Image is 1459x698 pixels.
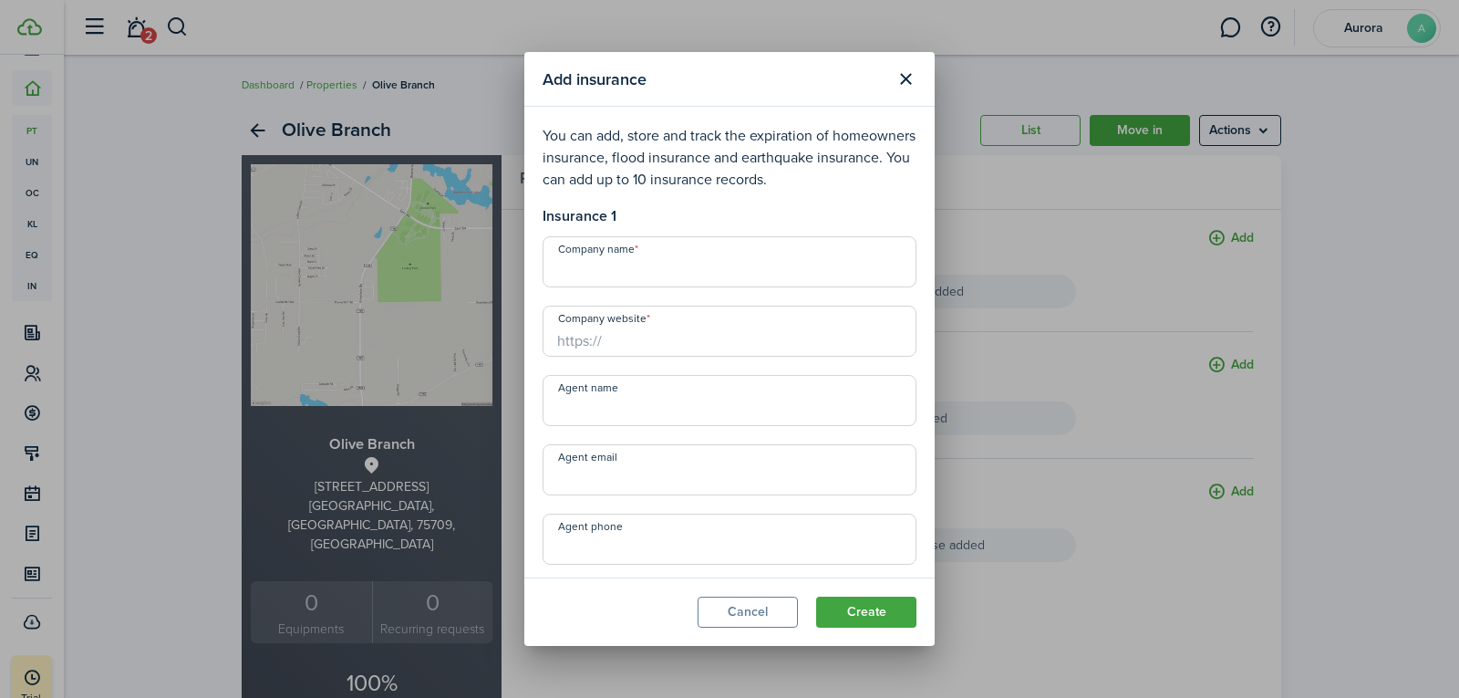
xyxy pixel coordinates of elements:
[557,330,602,351] label: https://
[543,205,916,227] h4: Insurance 1
[543,125,916,191] p: You can add, store and track the expiration of homeowners insurance, flood insurance and earthqua...
[698,597,798,628] button: Cancel
[543,61,885,97] modal-title: Add insurance
[816,597,916,628] button: Create
[890,64,921,95] button: Close modal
